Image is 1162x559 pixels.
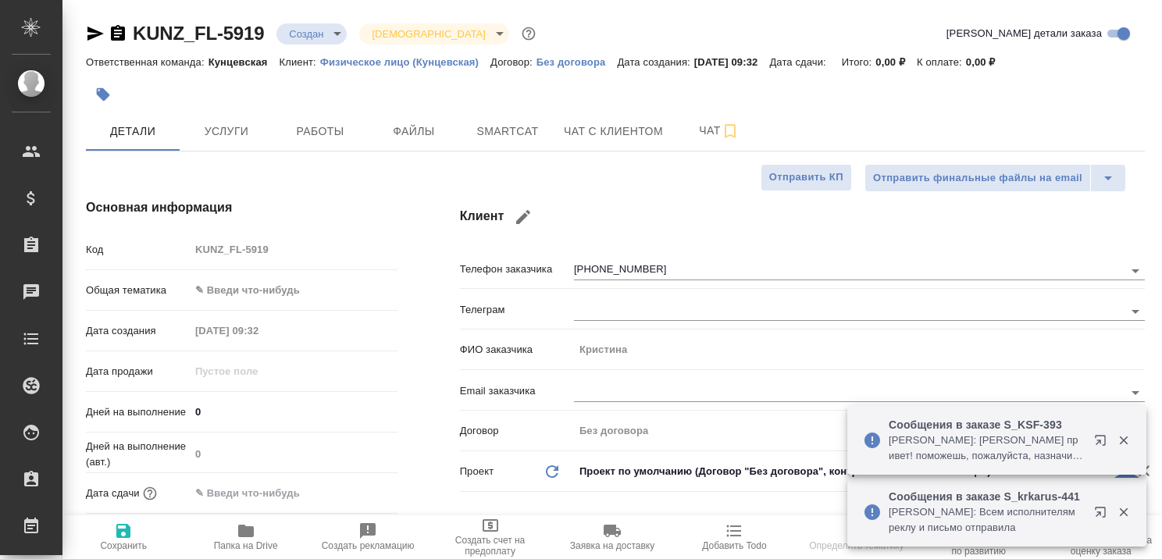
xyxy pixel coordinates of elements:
[761,164,852,191] button: Отправить КП
[367,27,490,41] button: [DEMOGRAPHIC_DATA]
[209,56,280,68] p: Кунцевская
[276,23,347,45] div: Создан
[574,419,1145,442] input: Пустое поле
[721,122,740,141] svg: Подписаться
[864,164,1091,192] button: Отправить финальные файлы на email
[873,169,1082,187] span: Отправить финальные файлы на email
[1085,497,1122,534] button: Открыть в новой вкладке
[195,283,379,298] div: ✎ Введи что-нибудь
[946,26,1102,41] span: [PERSON_NAME] детали заказа
[1125,301,1146,322] button: Open
[1125,382,1146,404] button: Open
[376,122,451,141] span: Файлы
[190,238,397,261] input: Пустое поле
[769,169,843,187] span: Отправить КП
[536,55,618,68] a: Без договора
[570,540,654,551] span: Заявка на доставку
[320,55,490,68] a: Физическое лицо (Кунцевская)
[62,515,184,559] button: Сохранить
[86,56,209,68] p: Ответственная команда:
[190,319,326,342] input: Пустое поле
[889,417,1084,433] p: Сообщения в заказе S_KSF-393
[536,56,618,68] p: Без договора
[460,302,574,318] p: Телеграм
[86,24,105,43] button: Скопировать ссылку для ЯМессенджера
[574,458,1145,485] div: Проект по умолчанию (Договор "Без договора", контрагент "Физическое лицо")
[460,342,574,358] p: ФИО заказчика
[769,56,829,68] p: Дата сдачи:
[1107,433,1139,447] button: Закрыть
[86,486,140,501] p: Дата сдачи
[519,23,539,44] button: Доп статусы указывают на важность/срочность заказа
[429,515,551,559] button: Создать счет на предоплату
[140,483,160,504] button: Если добавить услуги и заполнить их объемом, то дата рассчитается автоматически
[86,323,190,339] p: Дата создания
[875,56,917,68] p: 0,00 ₽
[190,277,397,304] div: ✎ Введи что-нибудь
[460,262,574,277] p: Телефон заказчика
[86,77,120,112] button: Добавить тэг
[1107,505,1139,519] button: Закрыть
[86,283,190,298] p: Общая тематика
[864,164,1126,192] div: split button
[682,121,757,141] span: Чат
[673,515,795,559] button: Добавить Todo
[617,56,693,68] p: Дата создания:
[470,122,545,141] span: Smartcat
[86,439,190,470] p: Дней на выполнение (авт.)
[694,56,770,68] p: [DATE] 09:32
[1125,260,1146,282] button: Open
[702,540,766,551] span: Добавить Todo
[190,401,397,423] input: ✎ Введи что-нибудь
[320,56,490,68] p: Физическое лицо (Кунцевская)
[460,423,574,439] p: Договор
[1085,425,1122,462] button: Открыть в новой вкладке
[551,515,673,559] button: Заявка на доставку
[284,27,328,41] button: Создан
[214,540,278,551] span: Папка на Drive
[438,535,541,557] span: Создать счет на предоплату
[86,242,190,258] p: Код
[95,122,170,141] span: Детали
[809,540,904,551] span: Определить тематику
[109,24,127,43] button: Скопировать ссылку
[889,489,1084,504] p: Сообщения в заказе S_krkarus-441
[460,383,574,399] p: Email заказчика
[966,56,1007,68] p: 0,00 ₽
[917,56,966,68] p: К оплате:
[574,338,1145,361] input: Пустое поле
[190,360,326,383] input: Пустое поле
[359,23,508,45] div: Создан
[280,56,320,68] p: Клиент:
[189,122,264,141] span: Услуги
[283,122,358,141] span: Работы
[100,540,147,551] span: Сохранить
[307,515,429,559] button: Создать рекламацию
[86,198,397,217] h4: Основная информация
[190,482,326,504] input: ✎ Введи что-нибудь
[564,122,663,141] span: Чат с клиентом
[133,23,264,44] a: KUNZ_FL-5919
[490,56,536,68] p: Договор:
[322,540,415,551] span: Создать рекламацию
[842,56,875,68] p: Итого:
[190,443,397,465] input: Пустое поле
[796,515,918,559] button: Определить тематику
[889,504,1084,536] p: [PERSON_NAME]: Всем исполнителям реклу и письмо отправила
[460,198,1145,236] h4: Клиент
[889,433,1084,464] p: [PERSON_NAME]: [PERSON_NAME] привет! поможешь, пожалуйста, назначить Веру [PERSON_NAME] на вторую...
[460,464,494,479] p: Проект
[184,515,306,559] button: Папка на Drive
[86,364,190,379] p: Дата продажи
[86,404,190,420] p: Дней на выполнение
